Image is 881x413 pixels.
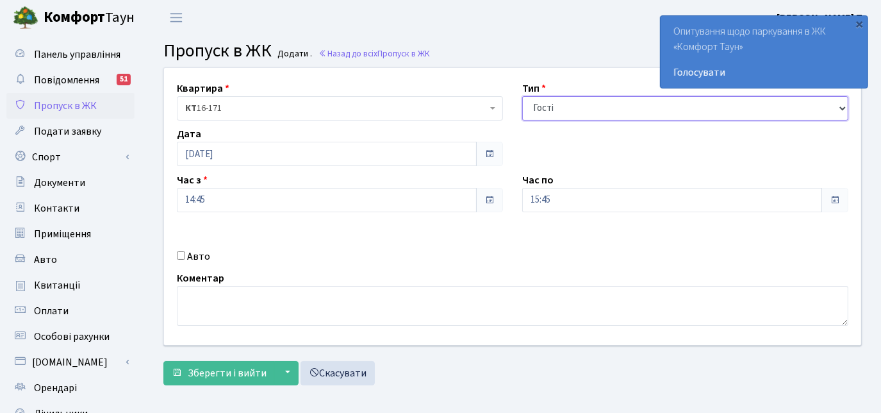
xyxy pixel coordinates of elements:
span: Панель управління [34,47,120,62]
span: Повідомлення [34,73,99,87]
span: Оплати [34,304,69,318]
a: Повідомлення51 [6,67,135,93]
label: Тип [522,81,546,96]
a: Пропуск в ЖК [6,93,135,119]
span: Таун [44,7,135,29]
label: Дата [177,126,201,142]
span: Пропуск в ЖК [163,38,272,63]
a: Документи [6,170,135,196]
a: Особові рахунки [6,324,135,350]
a: Авто [6,247,135,273]
a: Панель управління [6,42,135,67]
div: × [853,17,866,30]
span: Авто [34,253,57,267]
a: Назад до всіхПропуск в ЖК [318,47,430,60]
a: Орендарі [6,375,135,401]
label: Авто [187,249,210,264]
div: 51 [117,74,131,85]
button: Зберегти і вийти [163,361,275,385]
label: Час з [177,173,208,188]
span: Пропуск в ЖК [34,99,97,113]
a: Подати заявку [6,119,135,144]
span: Подати заявку [34,124,101,139]
label: Квартира [177,81,229,96]
a: Оплати [6,298,135,324]
span: Зберегти і вийти [188,366,267,380]
span: Орендарі [34,381,77,395]
a: Квитанції [6,273,135,298]
span: Приміщення [34,227,91,241]
b: [PERSON_NAME] П. [777,11,866,25]
a: [PERSON_NAME] П. [777,10,866,26]
b: КТ [185,102,197,115]
span: Документи [34,176,85,190]
img: logo.png [13,5,38,31]
span: <b>КТ</b>&nbsp;&nbsp;&nbsp;&nbsp;16-171 [185,102,487,115]
a: Голосувати [673,65,855,80]
span: Квитанції [34,278,81,292]
span: <b>КТ</b>&nbsp;&nbsp;&nbsp;&nbsp;16-171 [177,96,503,121]
label: Коментар [177,271,224,286]
div: Опитування щодо паркування в ЖК «Комфорт Таун» [661,16,868,88]
small: Додати . [276,49,313,60]
span: Пропуск в ЖК [377,47,430,60]
a: Контакти [6,196,135,221]
a: [DOMAIN_NAME] [6,350,135,375]
a: Приміщення [6,221,135,247]
a: Спорт [6,144,135,170]
b: Комфорт [44,7,105,28]
label: Час по [522,173,554,188]
button: Переключити навігацію [160,7,192,28]
span: Особові рахунки [34,330,110,344]
span: Контакти [34,201,79,215]
a: Скасувати [301,361,375,385]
